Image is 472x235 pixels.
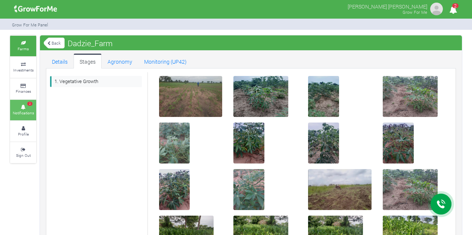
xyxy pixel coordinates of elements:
[46,54,74,69] a: Details
[50,76,142,87] a: 1. Vegetative Growth
[403,9,427,15] small: Grow For Me
[429,1,444,16] img: growforme image
[452,3,459,8] span: 2
[16,153,31,158] small: Sign Out
[44,37,65,49] a: Back
[10,79,36,99] a: Finances
[10,121,36,142] a: Profile
[12,1,60,16] img: growforme image
[27,102,32,106] span: 2
[10,36,36,56] a: Farms
[18,46,29,51] small: Farms
[13,67,34,73] small: Investments
[66,36,115,51] span: Dadzie_Farm
[138,54,193,69] a: Monitoring (UP42)
[74,54,102,69] a: Stages
[10,57,36,77] a: Investments
[348,1,427,10] p: [PERSON_NAME] [PERSON_NAME]
[446,7,460,14] a: 2
[12,22,48,28] small: Grow For Me Panel
[102,54,138,69] a: Agronomy
[446,1,460,18] i: Notifications
[16,89,31,94] small: Finances
[18,131,29,137] small: Profile
[10,142,36,163] a: Sign Out
[10,100,36,120] a: 2 Notifications
[13,110,34,115] small: Notifications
